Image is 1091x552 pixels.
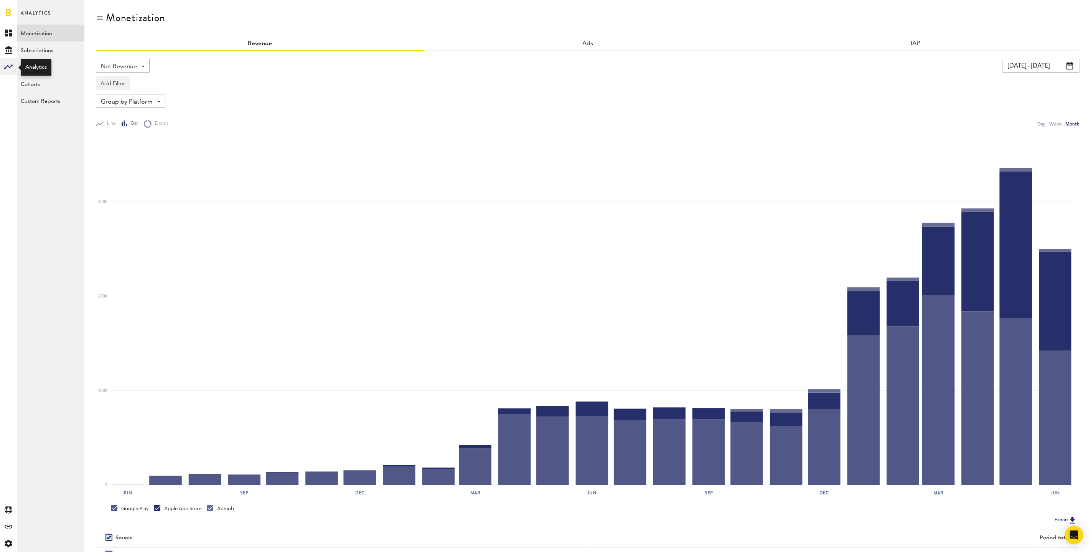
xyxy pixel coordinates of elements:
a: IAP [911,41,920,47]
div: Day [1037,120,1045,128]
a: Custom Reports [17,92,84,109]
text: 200K [98,294,108,298]
text: Mar [470,489,480,496]
text: Jun [123,489,132,496]
div: Period total [597,535,1070,541]
div: Month [1065,120,1079,128]
div: Week [1049,120,1061,128]
div: Admob [207,505,234,512]
a: Subscriptions [17,41,84,58]
img: Export [1068,516,1077,525]
div: Source [115,535,133,541]
text: 0 [105,483,107,487]
text: 100K [98,389,108,393]
span: Analytics [21,8,51,25]
a: Cohorts [17,75,84,92]
a: Monetization [17,25,84,41]
text: Sep [240,489,248,496]
span: Line [104,121,116,127]
div: Monetization [106,12,165,24]
text: Sep [705,489,713,496]
text: Jun [587,489,597,496]
button: Export [1052,515,1079,525]
span: Group by Platform [101,96,153,109]
span: Support [56,5,84,12]
div: Open Intercom Messenger [1065,526,1083,544]
span: Net Revenue [101,60,137,73]
a: Acquisition [17,58,84,75]
div: Analytics [25,63,47,71]
span: Bar [128,121,138,127]
text: Mar [934,489,944,496]
div: Google Play [111,505,148,512]
text: Dec [355,489,364,496]
button: Add Filter [96,76,130,90]
div: Apple App Store [154,505,201,512]
a: Ads [582,41,593,47]
text: 300K [98,200,108,204]
a: Revenue [248,41,272,47]
text: Dec [820,489,829,496]
text: Jun [1051,489,1060,496]
span: Donut [152,121,168,127]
